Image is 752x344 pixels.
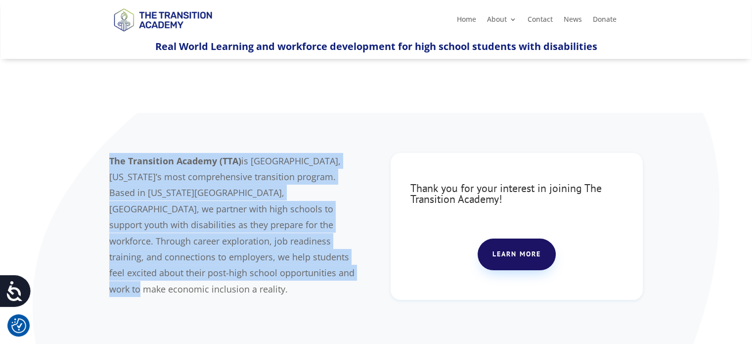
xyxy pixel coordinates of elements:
[528,16,553,27] a: Contact
[564,16,582,27] a: News
[109,30,216,39] a: Logo-Noticias
[11,318,26,333] button: Cookie Settings
[109,2,216,37] img: TTA Brand_TTA Primary Logo_Horizontal_Light BG
[11,318,26,333] img: Revisit consent button
[457,16,476,27] a: Home
[478,239,556,270] a: Learn more
[487,16,517,27] a: About
[109,155,241,167] b: The Transition Academy (TTA)
[109,155,354,295] span: is [GEOGRAPHIC_DATA], [US_STATE]’s most comprehensive transition program. Based in [US_STATE][GEO...
[410,181,602,206] span: Thank you for your interest in joining The Transition Academy!
[155,40,597,53] span: Real World Learning and workforce development for high school students with disabilities
[593,16,617,27] a: Donate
